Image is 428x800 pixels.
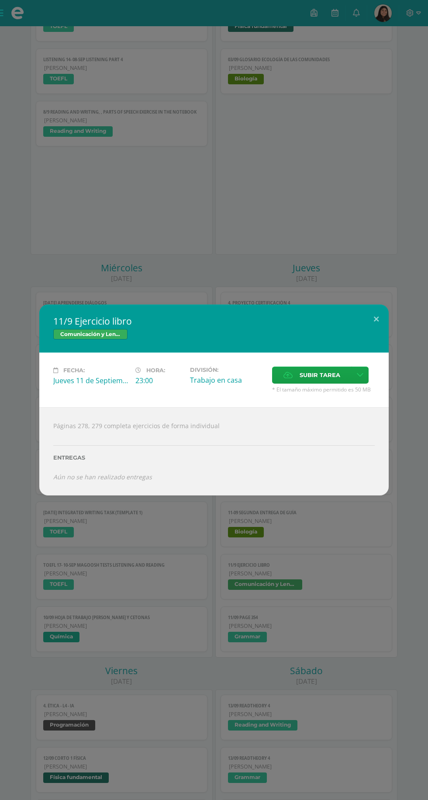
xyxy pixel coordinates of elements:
span: Fecha: [63,367,85,374]
div: 23:00 [135,376,183,385]
h2: 11/9 Ejercicio libro [53,315,375,327]
span: Comunicación y Lenguaje [53,329,128,339]
span: Hora: [146,367,165,374]
i: Aún no se han realizado entregas [53,473,152,481]
div: Páginas 278, 279 completa ejercicios de forma individual [39,407,389,495]
label: Entregas [53,454,375,461]
div: Trabajo en casa [190,375,265,385]
span: * El tamaño máximo permitido es 50 MB [272,386,375,393]
span: Subir tarea [300,367,340,383]
button: Close (Esc) [364,305,389,334]
div: Jueves 11 de Septiembre [53,376,128,385]
label: División: [190,367,265,373]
